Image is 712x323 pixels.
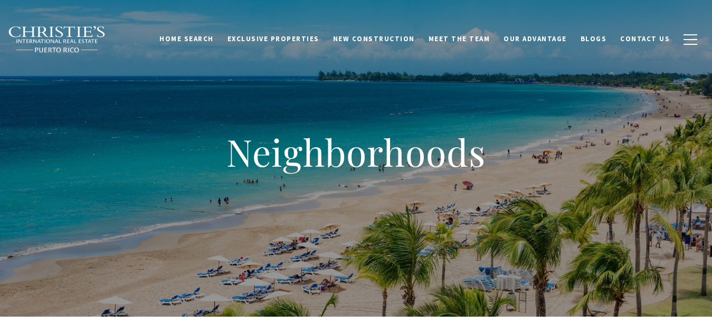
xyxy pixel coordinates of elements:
h1: Neighborhoods [145,129,567,175]
a: Our Advantage [497,29,574,49]
span: Blogs [581,34,607,43]
a: New Construction [326,29,422,49]
span: Exclusive Properties [227,34,319,43]
a: Blogs [574,29,614,49]
a: Meet the Team [422,29,497,49]
span: New Construction [333,34,415,43]
span: Contact Us [620,34,670,43]
a: Exclusive Properties [221,29,326,49]
a: Home Search [153,29,221,49]
span: Our Advantage [504,34,567,43]
img: Christie's International Real Estate black text logo [8,26,106,53]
